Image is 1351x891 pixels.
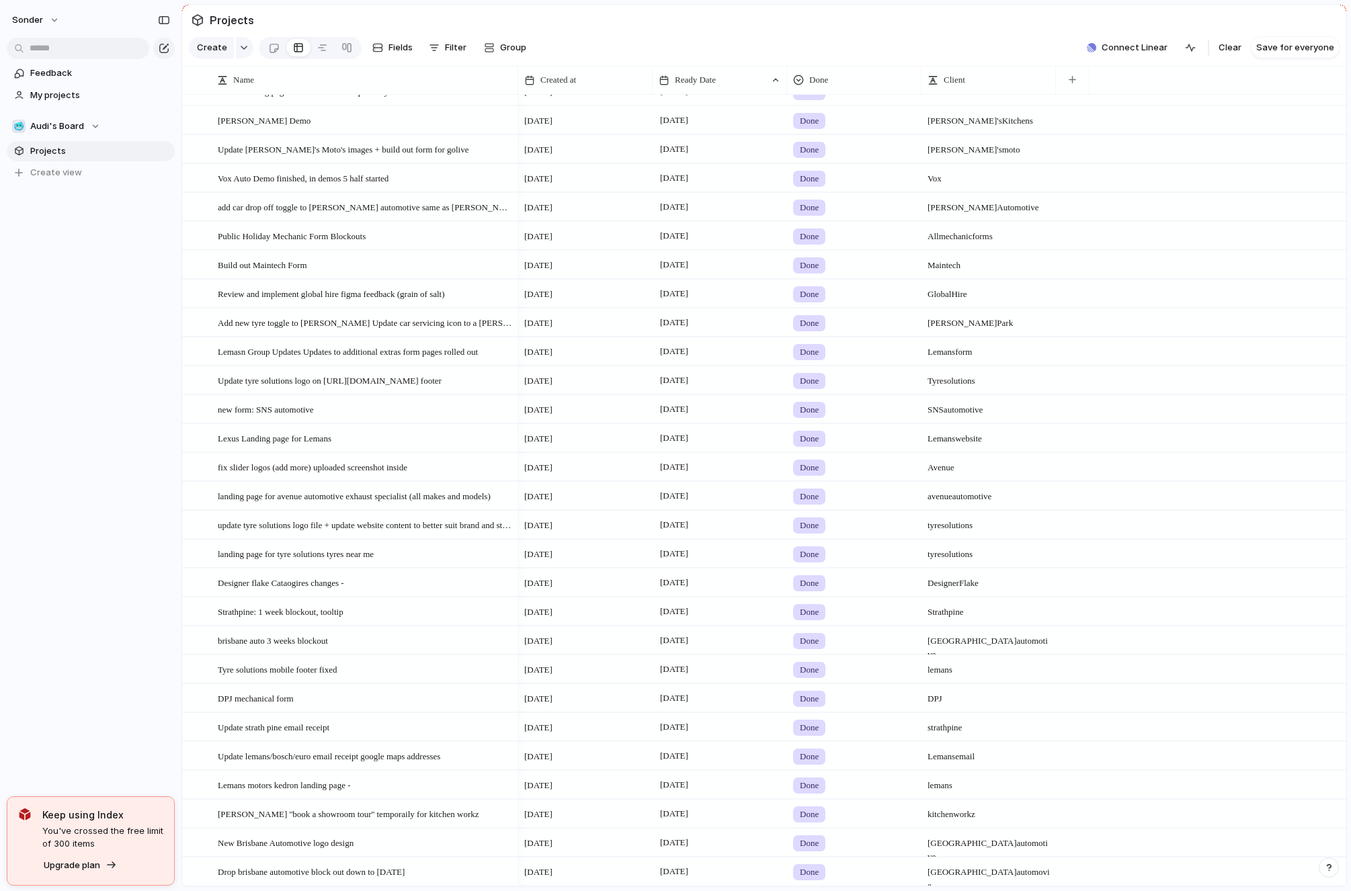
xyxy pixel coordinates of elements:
span: Drop brisbane automotive block out down to [DATE] [218,863,405,879]
span: Lemans website [922,425,1055,446]
span: [DATE] [524,316,552,330]
span: SNS automotive [922,396,1055,417]
span: [DATE] [524,865,552,879]
span: [DATE] [657,257,692,273]
span: [DATE] [657,112,692,128]
span: [DATE] [524,808,552,821]
span: [DATE] [657,690,692,706]
span: Done [800,143,819,157]
span: Save for everyone [1256,41,1334,54]
span: Done [800,548,819,561]
span: Keep using Index [42,808,163,822]
span: Filter [445,41,466,54]
span: New Brisbane Automotive logo design [218,835,354,850]
span: Name [233,73,254,87]
span: Done [800,577,819,590]
span: Update strath pine email receipt [218,719,329,734]
span: Create [197,41,227,54]
span: [DATE] [524,230,552,243]
span: [PERSON_NAME]'s Kitchens [922,107,1055,128]
span: [DATE] [524,605,552,619]
span: [DATE] [657,459,692,475]
span: [DATE] [657,719,692,735]
span: Group [500,41,526,54]
span: [DATE] [657,430,692,446]
a: My projects [7,85,175,105]
span: [DATE] [524,288,552,301]
span: Public Holiday Mechanic Form Blockouts [218,228,366,243]
span: All mechanic forms [922,222,1055,243]
span: [PERSON_NAME] Park [922,309,1055,330]
span: [DATE] [524,837,552,850]
span: Update lemans/bosch/euro email receipt google maps addresses [218,748,440,763]
button: Filter [423,37,472,58]
span: Lexus Landing page for Lemans [218,430,331,446]
button: 🥶Audi's Board [7,116,175,136]
span: Done [800,865,819,879]
span: [DATE] [657,141,692,157]
button: Create view [7,163,175,183]
span: [DATE] [657,603,692,620]
span: Done [800,779,819,792]
span: Done [800,374,819,388]
span: [DATE] [524,461,552,474]
span: Tyre solutions mobile footer fixed [218,661,337,677]
span: Projects [207,8,257,32]
span: DPJ [922,685,1055,706]
span: Vox Auto Demo finished, in demos 5 half started [218,170,388,185]
span: sonder [12,13,43,27]
span: [DATE] [524,432,552,446]
span: Done [800,750,819,763]
span: Done [800,461,819,474]
span: Done [800,288,819,301]
span: new form: SNS automotive [218,401,314,417]
span: Vox [922,165,1055,185]
span: Created at [540,73,576,87]
span: [DATE] [657,488,692,504]
span: Done [800,634,819,648]
span: Ready Date [675,73,716,87]
span: Strathpine: 1 week blockout, tooltip [218,603,343,619]
span: [DATE] [657,575,692,591]
span: Lemans email [922,743,1055,763]
span: [DATE] [524,721,552,734]
span: [DATE] [657,806,692,822]
span: [DATE] [657,199,692,215]
button: sonder [6,9,67,31]
span: Done [800,345,819,359]
span: Done [800,172,819,185]
span: update tyre solutions logo file + update website content to better suit brand and store locations [218,517,514,532]
button: Create [189,37,234,58]
span: Done [800,721,819,734]
button: Clear [1213,37,1247,58]
span: [DATE] [657,372,692,388]
span: Lemasn Group Updates Updates to additional extras form pages rolled out [218,343,478,359]
a: Feedback [7,63,175,83]
span: Create view [30,166,82,179]
span: Client [944,73,965,87]
span: Designer Flake [922,569,1055,590]
span: Done [800,114,819,128]
span: Connect Linear [1102,41,1168,54]
span: Build out Maintech Form [218,257,307,272]
span: [DATE] [657,170,692,186]
span: [DATE] [524,634,552,648]
span: Done [800,403,819,417]
button: Save for everyone [1251,37,1340,58]
span: [PERSON_NAME] Demo [218,112,311,128]
span: Audi's Board [30,120,84,133]
span: [DATE] [657,632,692,648]
span: [DATE] [657,517,692,533]
span: Maintech [922,251,1055,272]
span: Global Hire [922,280,1055,301]
span: [DATE] [657,314,692,331]
span: [PERSON_NAME]'s moto [922,136,1055,157]
span: [DATE] [524,143,552,157]
span: Done [800,605,819,619]
span: Lemans form [922,338,1055,359]
span: Done [800,432,819,446]
span: [DATE] [524,779,552,792]
span: Review and implement global hire figma feedback (grain of salt) [218,286,445,301]
span: [DATE] [524,548,552,561]
span: tyre solutions [922,540,1055,561]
